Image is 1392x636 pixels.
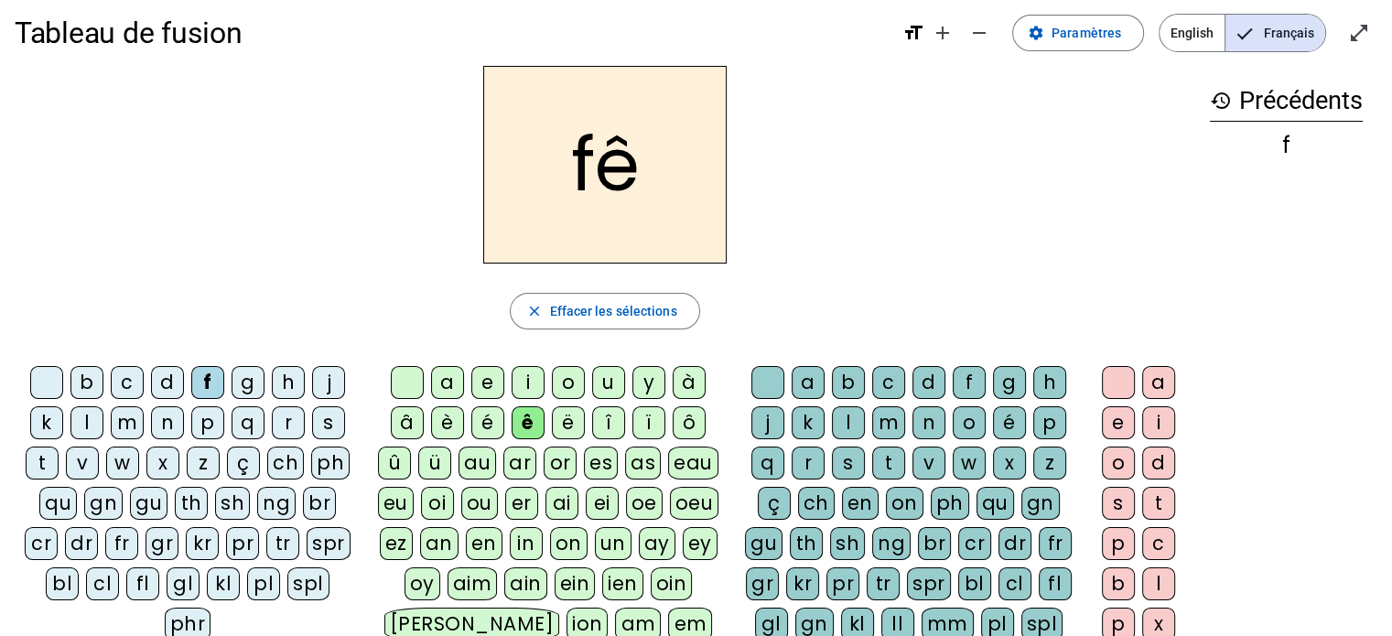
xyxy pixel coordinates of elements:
div: b [70,366,103,399]
div: g [232,366,264,399]
div: l [1142,567,1175,600]
div: é [471,406,504,439]
div: er [505,487,538,520]
mat-icon: add [932,22,954,44]
button: Entrer en plein écran [1341,15,1377,51]
div: sh [215,487,250,520]
div: ien [602,567,643,600]
div: t [26,447,59,480]
div: gu [130,487,167,520]
h2: fê [483,66,727,264]
div: gu [745,527,782,560]
div: cr [25,527,58,560]
div: j [751,406,784,439]
div: ch [267,447,304,480]
div: en [466,527,502,560]
div: spl [287,567,329,600]
div: ou [461,487,498,520]
div: a [792,366,825,399]
div: r [792,447,825,480]
span: Paramètres [1052,22,1121,44]
div: or [544,447,577,480]
div: eau [668,447,718,480]
div: gn [1021,487,1060,520]
div: ï [632,406,665,439]
div: as [625,447,661,480]
div: ay [639,527,675,560]
div: f [1210,135,1363,156]
button: Effacer les sélections [510,293,699,329]
span: English [1160,15,1225,51]
div: v [912,447,945,480]
div: q [232,406,264,439]
div: pr [226,527,259,560]
div: c [111,366,144,399]
div: fl [126,567,159,600]
div: q [751,447,784,480]
h1: Tableau de fusion [15,4,888,62]
div: br [303,487,336,520]
div: tr [867,567,900,600]
div: ein [555,567,596,600]
div: dr [65,527,98,560]
div: x [146,447,179,480]
div: kr [186,527,219,560]
div: spr [307,527,351,560]
div: sh [830,527,865,560]
div: es [584,447,618,480]
div: z [187,447,220,480]
div: m [872,406,905,439]
div: ez [380,527,413,560]
div: â [391,406,424,439]
div: p [1033,406,1066,439]
div: cr [958,527,991,560]
div: b [832,366,865,399]
div: ç [758,487,791,520]
div: gn [84,487,123,520]
div: y [632,366,665,399]
div: u [592,366,625,399]
div: v [66,447,99,480]
div: h [272,366,305,399]
div: bl [958,567,991,600]
div: on [550,527,588,560]
div: th [790,527,823,560]
div: w [106,447,139,480]
div: i [512,366,545,399]
div: br [918,527,951,560]
div: d [1142,447,1175,480]
div: ph [311,447,350,480]
div: û [378,447,411,480]
div: o [552,366,585,399]
div: ç [227,447,260,480]
div: pl [247,567,280,600]
mat-icon: remove [968,22,990,44]
div: dr [998,527,1031,560]
div: cl [998,567,1031,600]
button: Paramètres [1012,15,1144,51]
div: ê [512,406,545,439]
div: t [872,447,905,480]
div: ü [418,447,451,480]
div: k [30,406,63,439]
mat-icon: settings [1028,25,1044,41]
div: m [111,406,144,439]
div: e [1102,406,1135,439]
span: Français [1225,15,1325,51]
div: in [510,527,543,560]
div: è [431,406,464,439]
div: o [953,406,986,439]
div: oeu [670,487,719,520]
div: r [272,406,305,439]
div: kr [786,567,819,600]
div: un [595,527,631,560]
div: oin [651,567,693,600]
div: gr [746,567,779,600]
div: w [953,447,986,480]
mat-icon: close [525,303,542,319]
div: gr [146,527,178,560]
div: fl [1039,567,1072,600]
div: aim [448,567,498,600]
button: Diminuer la taille de la police [961,15,998,51]
div: ai [545,487,578,520]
